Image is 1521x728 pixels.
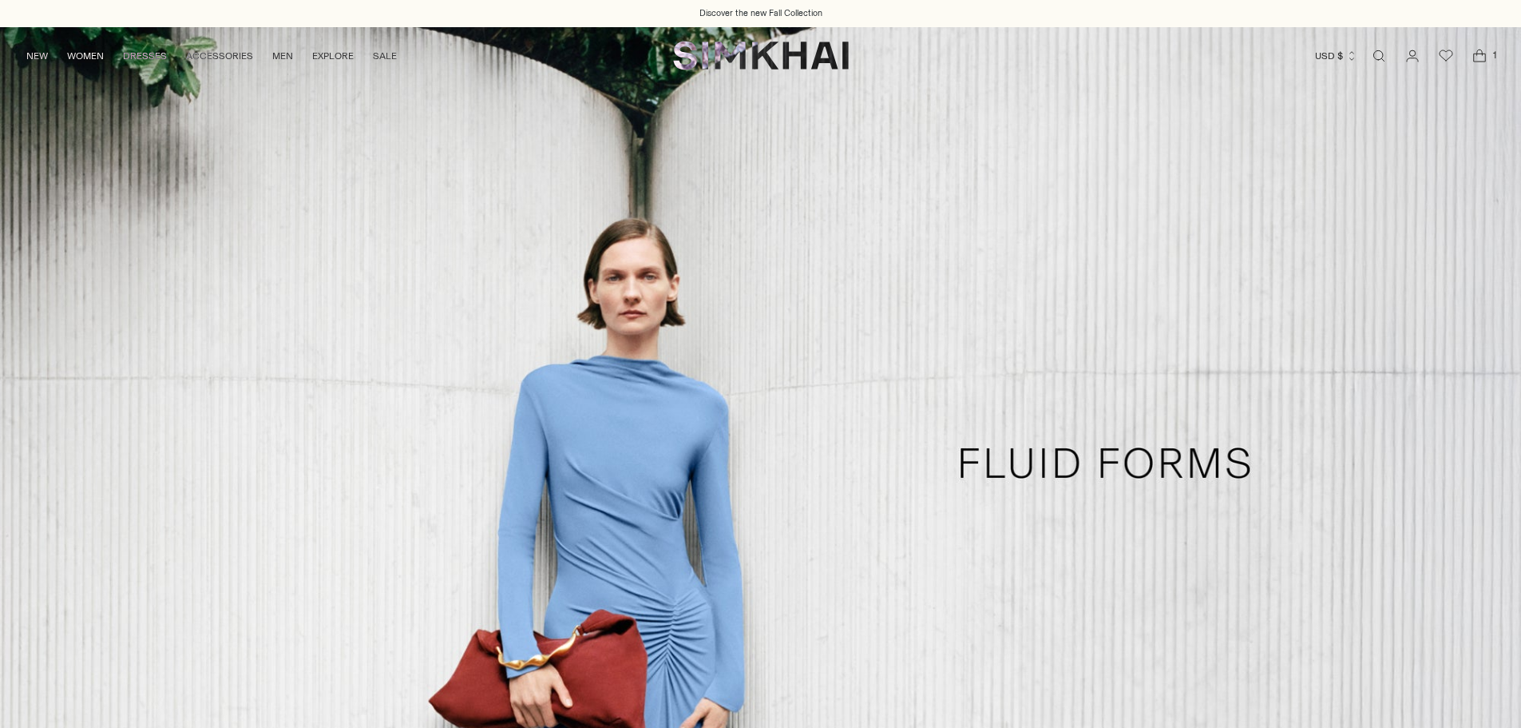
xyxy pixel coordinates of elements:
a: NEW [26,38,48,74]
button: USD $ [1315,38,1357,74]
span: 1 [1487,48,1502,62]
a: Open cart modal [1464,40,1495,72]
a: Open search modal [1363,40,1395,72]
a: EXPLORE [312,38,354,74]
a: Go to the account page [1396,40,1428,72]
a: WOMEN [67,38,104,74]
a: SIMKHAI [673,40,849,71]
a: ACCESSORIES [186,38,253,74]
a: Discover the new Fall Collection [699,7,822,20]
a: Wishlist [1430,40,1462,72]
a: DRESSES [123,38,167,74]
a: MEN [272,38,293,74]
a: SALE [373,38,397,74]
